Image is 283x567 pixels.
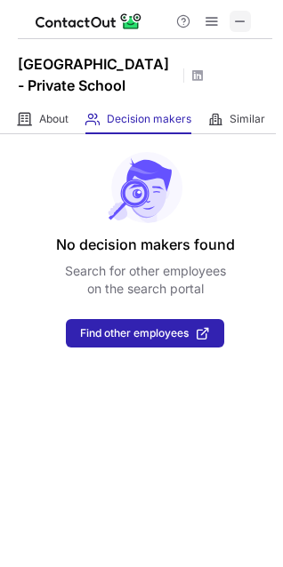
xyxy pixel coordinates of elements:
button: Find other employees [66,319,224,347]
p: Search for other employees on the search portal [65,262,226,298]
span: Decision makers [107,112,191,126]
img: ContactOut v5.3.10 [36,11,142,32]
span: Find other employees [80,327,189,339]
h1: [GEOGRAPHIC_DATA] - Private School [18,53,178,96]
span: Similar [230,112,265,126]
header: No decision makers found [56,234,235,255]
img: No leads found [107,152,183,223]
span: About [39,112,69,126]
